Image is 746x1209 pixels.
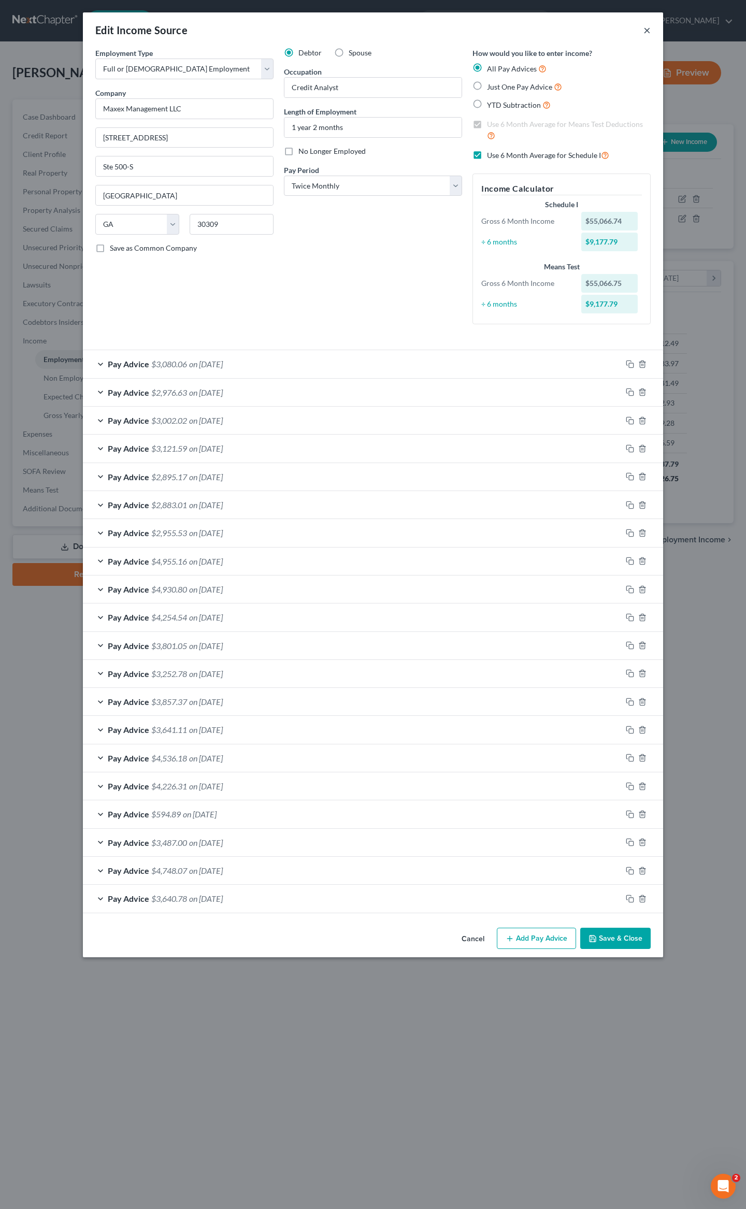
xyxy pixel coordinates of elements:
[189,472,223,482] span: on [DATE]
[151,753,187,763] span: $4,536.18
[108,781,149,791] span: Pay Advice
[481,182,642,195] h5: Income Calculator
[284,106,356,117] label: Length of Employment
[96,128,273,148] input: Enter address...
[581,212,638,231] div: $55,066.74
[476,299,576,309] div: ÷ 6 months
[151,387,187,397] span: $2,976.63
[151,894,187,903] span: $3,640.78
[108,415,149,425] span: Pay Advice
[581,274,638,293] div: $55,066.75
[151,641,187,651] span: $3,801.05
[487,100,541,109] span: YTD Subtraction
[189,725,223,735] span: on [DATE]
[189,838,223,847] span: on [DATE]
[151,669,187,679] span: $3,252.78
[151,443,187,453] span: $3,121.59
[108,641,149,651] span: Pay Advice
[298,48,322,57] span: Debtor
[472,48,592,59] label: How would you like to enter income?
[476,216,576,226] div: Gross 6 Month Income
[151,500,187,510] span: $2,883.01
[151,809,181,819] span: $594.89
[581,295,638,313] div: $9,177.79
[189,641,223,651] span: on [DATE]
[581,233,638,251] div: $9,177.79
[476,278,576,289] div: Gross 6 Month Income
[183,809,217,819] span: on [DATE]
[108,500,149,510] span: Pay Advice
[108,556,149,566] span: Pay Advice
[487,120,643,128] span: Use 6 Month Average for Means Test Deductions
[189,612,223,622] span: on [DATE]
[108,809,149,819] span: Pay Advice
[96,185,273,205] input: Enter city...
[189,387,223,397] span: on [DATE]
[487,82,552,91] span: Just One Pay Advice
[189,415,223,425] span: on [DATE]
[284,78,462,97] input: --
[189,443,223,453] span: on [DATE]
[189,584,223,594] span: on [DATE]
[497,928,576,949] button: Add Pay Advice
[487,64,537,73] span: All Pay Advices
[189,781,223,791] span: on [DATE]
[453,929,493,949] button: Cancel
[189,528,223,538] span: on [DATE]
[487,151,601,160] span: Use 6 Month Average for Schedule I
[108,359,149,369] span: Pay Advice
[476,237,576,247] div: ÷ 6 months
[298,147,366,155] span: No Longer Employed
[189,866,223,875] span: on [DATE]
[189,753,223,763] span: on [DATE]
[284,166,319,175] span: Pay Period
[151,725,187,735] span: $3,641.11
[108,387,149,397] span: Pay Advice
[284,66,322,77] label: Occupation
[189,894,223,903] span: on [DATE]
[108,753,149,763] span: Pay Advice
[481,262,642,272] div: Means Test
[108,725,149,735] span: Pay Advice
[189,359,223,369] span: on [DATE]
[108,472,149,482] span: Pay Advice
[96,156,273,176] input: Unit, Suite, etc...
[108,443,149,453] span: Pay Advice
[151,866,187,875] span: $4,748.07
[95,89,126,97] span: Company
[190,214,274,235] input: Enter zip...
[151,697,187,707] span: $3,857.37
[481,199,642,210] div: Schedule I
[151,838,187,847] span: $3,487.00
[108,584,149,594] span: Pay Advice
[108,528,149,538] span: Pay Advice
[108,894,149,903] span: Pay Advice
[151,415,187,425] span: $3,002.02
[189,697,223,707] span: on [DATE]
[108,866,149,875] span: Pay Advice
[643,24,651,36] button: ×
[580,928,651,949] button: Save & Close
[151,556,187,566] span: $4,955.16
[108,697,149,707] span: Pay Advice
[189,556,223,566] span: on [DATE]
[189,669,223,679] span: on [DATE]
[151,359,187,369] span: $3,080.06
[110,243,197,252] span: Save as Common Company
[95,23,188,37] div: Edit Income Source
[95,98,274,119] input: Search company by name...
[349,48,371,57] span: Spouse
[151,472,187,482] span: $2,895.17
[189,500,223,510] span: on [DATE]
[95,49,153,57] span: Employment Type
[108,612,149,622] span: Pay Advice
[151,528,187,538] span: $2,955.53
[732,1174,740,1182] span: 2
[108,838,149,847] span: Pay Advice
[108,669,149,679] span: Pay Advice
[151,584,187,594] span: $4,930.80
[711,1174,736,1199] iframe: Intercom live chat
[284,118,462,137] input: ex: 2 years
[151,612,187,622] span: $4,254.54
[151,781,187,791] span: $4,226.31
